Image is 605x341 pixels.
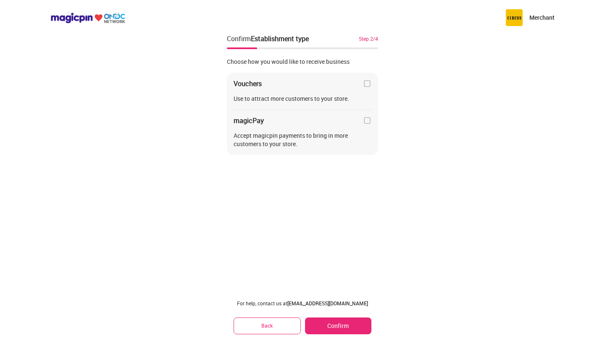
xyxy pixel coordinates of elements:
p: Merchant [529,13,555,22]
div: Establishment type [251,34,309,43]
img: ondc-logo-new-small.8a59708e.svg [50,12,125,24]
div: For help, contact us at [234,300,371,307]
img: circus.b677b59b.png [506,9,523,26]
div: Vouchers [234,79,262,88]
div: Use to attract more customers to your store. [234,94,371,103]
div: Choose how you would like to receive business [227,58,378,66]
a: [EMAIL_ADDRESS][DOMAIN_NAME] [287,300,368,307]
div: Confirm [227,34,309,44]
div: Accept magicpin payments to bring in more customers to your store. [234,131,371,148]
button: Confirm [305,317,371,334]
button: Back [234,317,301,334]
div: magicPay [234,116,264,125]
img: home-delivery-unchecked-checkbox-icon.f10e6f61.svg [363,116,371,125]
img: home-delivery-unchecked-checkbox-icon.f10e6f61.svg [363,79,371,88]
div: Step 2/4 [359,35,378,42]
